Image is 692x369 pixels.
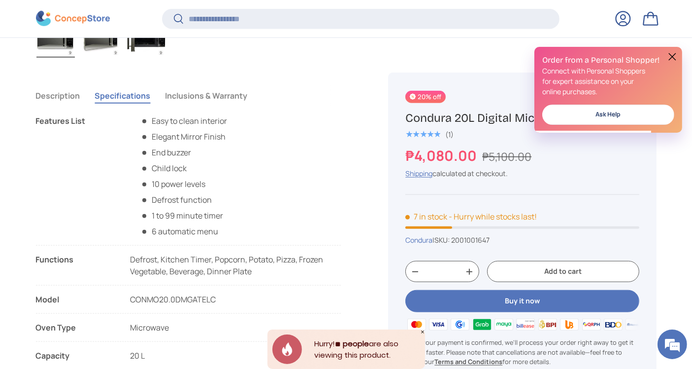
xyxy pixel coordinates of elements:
[445,130,454,138] div: (1)
[140,115,228,127] li: Easy to clean interior
[451,235,490,244] span: 2001001647
[131,254,324,277] span: Defrost, Kitchen Timer, Popcorn, Potato, Pizza, Frozen Vegetable, Beverage, Dinner Plate
[405,317,427,332] img: master
[36,322,115,333] div: Oven Type
[580,317,602,332] img: qrph
[140,194,228,206] li: Defrost function
[131,294,216,305] span: CONMO20.0DMGATELC
[405,211,447,221] span: 7 in stock
[140,225,228,237] li: 6 automatic menu
[95,84,151,107] button: Specifications
[36,350,115,362] div: Capacity
[428,317,449,332] img: visa
[140,147,228,158] li: End buzzer
[432,235,490,244] span: |
[624,317,646,332] img: metrobank
[542,55,674,66] h2: Order from a Personal Shopper!
[131,350,145,361] span: 20 L
[405,146,479,165] strong: ₱4,080.00
[36,11,110,26] img: ConcepStore
[140,131,228,143] li: Elegant Mirror Finish
[36,294,115,305] div: Model
[405,290,639,312] button: Buy it now
[127,18,165,58] img: Condura 20L Digital Microwave Oven
[559,317,580,332] img: ubp
[434,357,502,366] a: Terms and Conditions
[405,235,432,244] a: Condura
[515,317,536,332] img: billease
[434,235,450,244] span: SKU:
[471,317,493,332] img: grabpay
[420,330,425,334] div: Close
[449,317,471,332] img: gcash
[131,322,169,333] span: Microwave
[140,162,228,174] li: Child lock
[82,18,120,58] img: Condura 20L Digital Microwave Oven
[165,84,248,107] button: Inclusions & Warranty
[405,110,639,125] h1: Condura 20L Digital Microwave Oven
[140,210,228,221] li: 1 to 99 minute timer
[405,168,432,178] a: Shipping
[405,130,440,139] div: 5.0 out of 5.0 stars
[405,90,445,103] span: 20% off
[537,317,559,332] img: bpi
[405,129,440,139] span: ★★★★★
[36,18,75,58] img: Condura 20L Digital Microwave Oven
[36,115,115,237] div: Features List
[493,317,515,332] img: maya
[602,317,624,332] img: bdo
[482,149,531,164] s: ₱5,100.00
[405,168,639,178] div: calculated at checkout.
[487,260,639,282] button: Add to cart
[36,254,115,277] div: Functions
[140,178,228,190] li: 10 power levels
[405,338,639,367] p: Once your payment is confirmed, we'll process your order right away to get it to you faster. Plea...
[36,84,80,107] button: Description
[449,211,537,221] p: - Hurry while stocks last!
[542,105,674,125] a: Ask Help
[542,66,674,97] p: Connect with Personal Shoppers for expert assistance on your online purchases.
[405,128,454,139] a: 5.0 out of 5.0 stars (1)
